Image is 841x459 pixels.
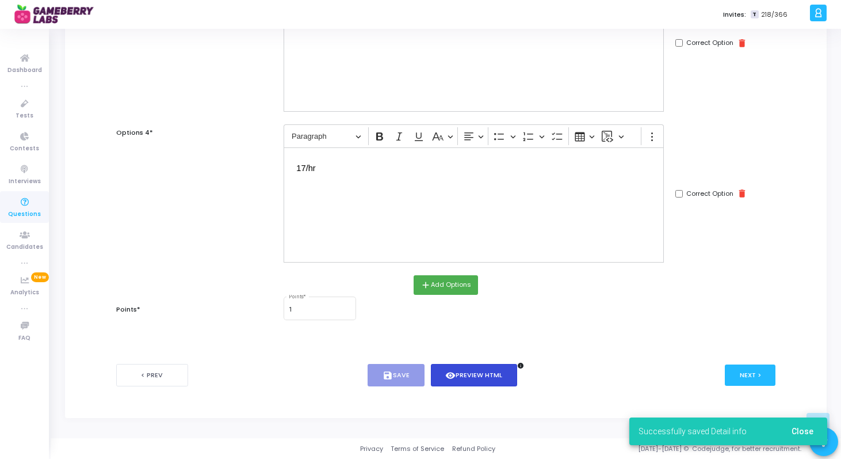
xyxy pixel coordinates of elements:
[751,10,758,19] span: T
[292,130,351,143] span: Paragraph
[284,147,664,263] div: Editor editing area: main
[116,305,140,314] label: Points*
[116,128,153,138] label: Options 4*
[723,10,746,20] label: Invites:
[639,426,747,437] span: Successfully saved Detail info
[7,66,42,75] span: Dashboard
[296,160,651,175] p: ⁠⁠⁠⁠⁠⁠⁠
[6,242,43,252] span: Candidates
[296,164,315,173] span: 17/hr
[391,444,444,454] a: Terms of Service
[18,333,30,343] span: FAQ
[9,177,41,187] span: Interviews
[517,362,524,369] i: info
[383,370,393,381] i: save
[782,421,823,442] button: Close
[284,124,664,147] div: Editor toolbar
[116,364,188,386] button: < Prev
[14,3,101,26] img: logo
[414,275,478,295] button: addAdd Options
[10,288,39,298] span: Analytics
[286,127,366,145] button: Paragraph
[445,370,456,381] i: visibility
[686,38,733,48] label: Correct Option
[686,189,733,199] label: Correct Option
[420,280,431,290] i: add
[10,144,39,154] span: Contests
[737,188,747,199] i: delete
[31,272,49,282] span: New
[737,38,747,48] i: delete
[368,364,425,386] button: saveSave
[792,427,813,436] span: Close
[431,364,518,386] button: visibilityPreview HTML
[761,10,788,20] span: 218/366
[452,444,495,454] a: Refund Policy
[495,444,827,454] div: [DATE]-[DATE] © Codejudge, for better recruitment.
[16,111,33,121] span: Tests
[8,210,41,219] span: Questions
[360,444,383,454] a: Privacy
[725,365,776,386] button: Next >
